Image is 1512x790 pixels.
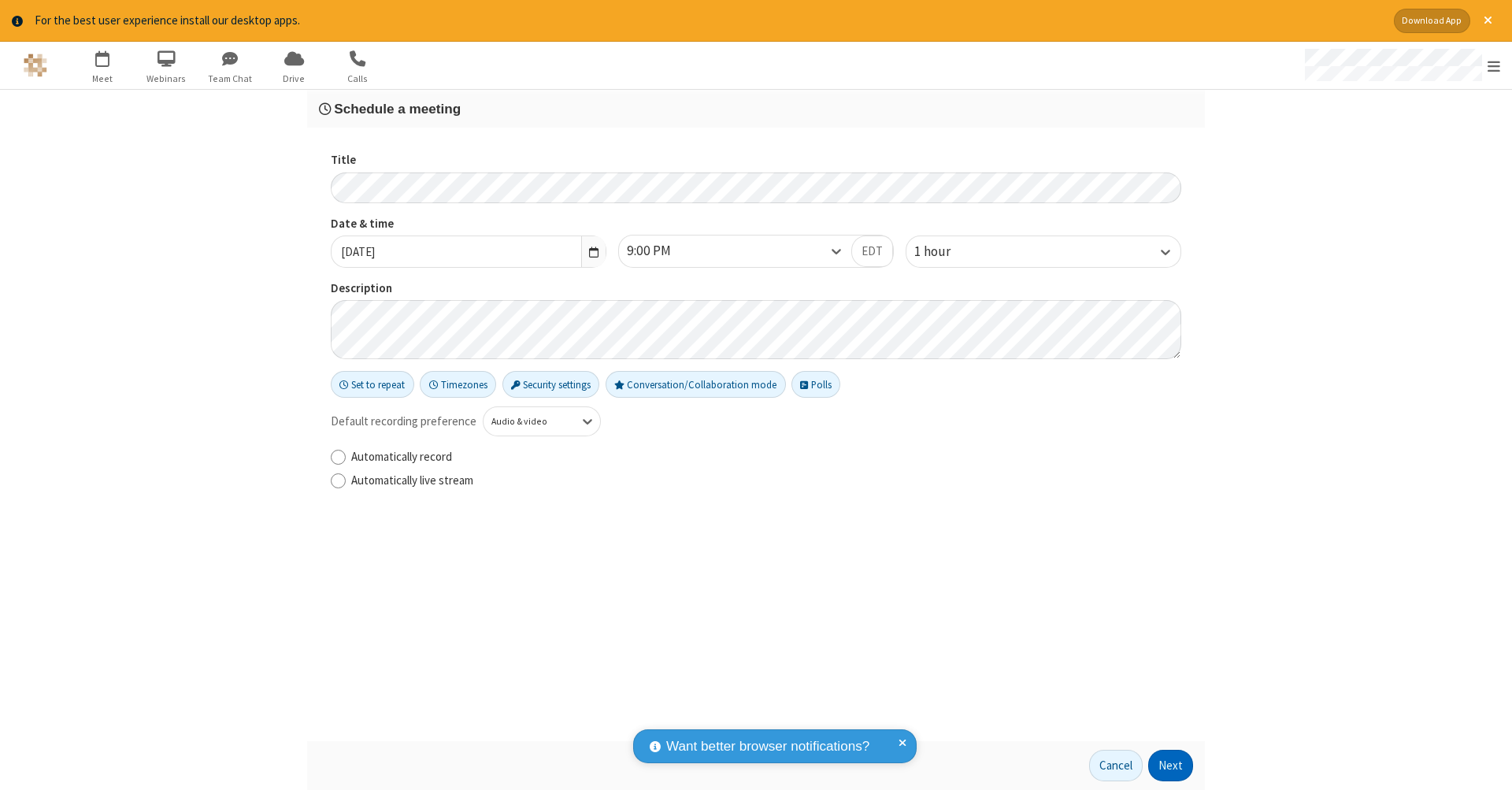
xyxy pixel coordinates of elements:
[6,42,65,89] button: Logo
[1476,9,1500,33] button: Close alert
[334,101,461,117] span: Schedule a meeting
[24,54,47,77] img: QA Selenium DO NOT DELETE OR CHANGE
[851,236,893,267] button: EDT
[491,415,566,429] div: Audio & video
[265,72,324,86] span: Drive
[791,371,840,398] button: Polls
[351,448,1181,466] label: Automatically record
[351,472,1181,490] label: Automatically live stream
[1290,42,1512,89] div: Open menu
[73,72,132,86] span: Meet
[420,371,496,398] button: Timezones
[666,736,869,757] span: Want better browser notifications?
[328,72,387,86] span: Calls
[331,215,606,233] label: Date & time
[502,371,600,398] button: Security settings
[627,241,698,261] div: 9:00 PM
[1394,9,1470,33] button: Download App
[914,242,977,262] div: 1 hour
[35,12,1382,30] div: For the best user experience install our desktop apps.
[137,72,196,86] span: Webinars
[331,413,476,431] span: Default recording preference
[1089,750,1143,781] button: Cancel
[201,72,260,86] span: Team Chat
[331,371,414,398] button: Set to repeat
[331,151,1181,169] label: Title
[1148,750,1193,781] button: Next
[331,280,1181,298] label: Description
[606,371,786,398] button: Conversation/Collaboration mode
